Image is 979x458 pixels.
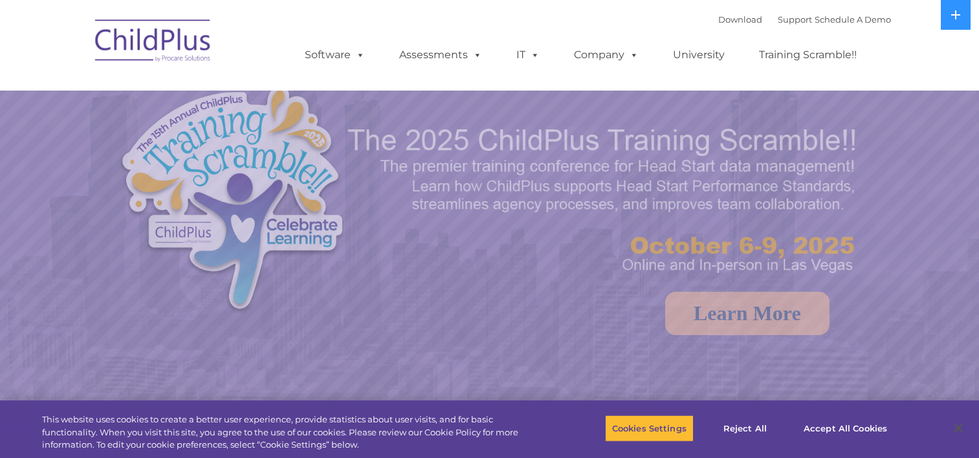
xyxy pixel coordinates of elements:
[89,10,218,75] img: ChildPlus by Procare Solutions
[503,42,553,68] a: IT
[815,14,891,25] a: Schedule A Demo
[944,414,973,442] button: Close
[718,14,762,25] a: Download
[386,42,495,68] a: Assessments
[292,42,378,68] a: Software
[561,42,652,68] a: Company
[665,292,830,335] a: Learn More
[797,415,894,442] button: Accept All Cookies
[746,42,870,68] a: Training Scramble!!
[42,413,538,452] div: This website uses cookies to create a better user experience, provide statistics about user visit...
[718,14,891,25] font: |
[705,415,786,442] button: Reject All
[605,415,694,442] button: Cookies Settings
[660,42,738,68] a: University
[778,14,812,25] a: Support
